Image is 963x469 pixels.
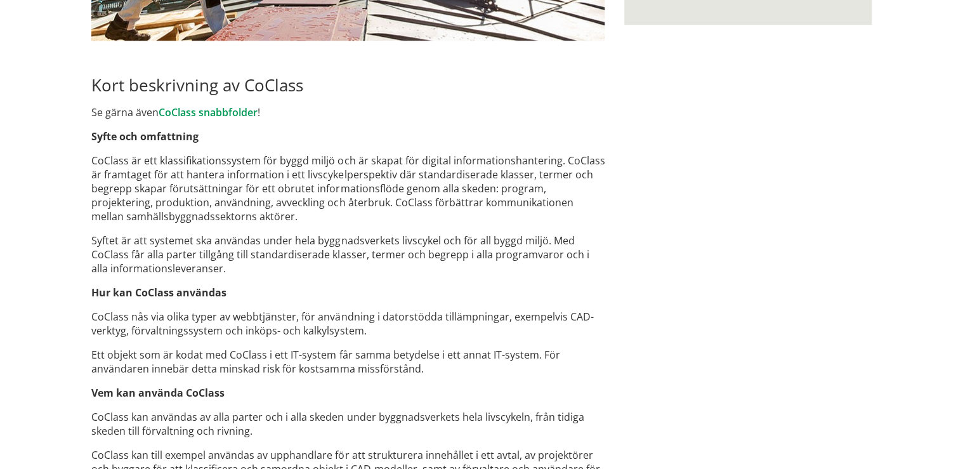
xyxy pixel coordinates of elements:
[159,105,258,119] a: CoClass snabbfolder
[91,129,199,143] strong: Syfte och omfattning
[91,310,605,338] p: CoClass nås via olika typer av webbtjänster, för användning i datorstödda tillämpningar, exempelv...
[91,75,605,95] h2: Kort beskrivning av CoClass
[91,154,605,223] p: CoClass är ett klassifikationssystem för byggd miljö och är skapat för digital informationshanter...
[91,410,605,438] p: CoClass kan användas av alla parter och i alla skeden under byggnadsverkets hela livscykeln, från...
[91,105,605,119] p: Se gärna även !
[91,348,605,376] p: Ett objekt som är kodat med CoClass i ett IT-system får samma betydelse i ett annat IT-system. Fö...
[91,386,225,400] strong: Vem kan använda CoClass
[91,234,605,275] p: Syftet är att systemet ska användas under hela byggnadsverkets livscykel och för all byggd miljö....
[91,286,226,300] strong: Hur kan CoClass användas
